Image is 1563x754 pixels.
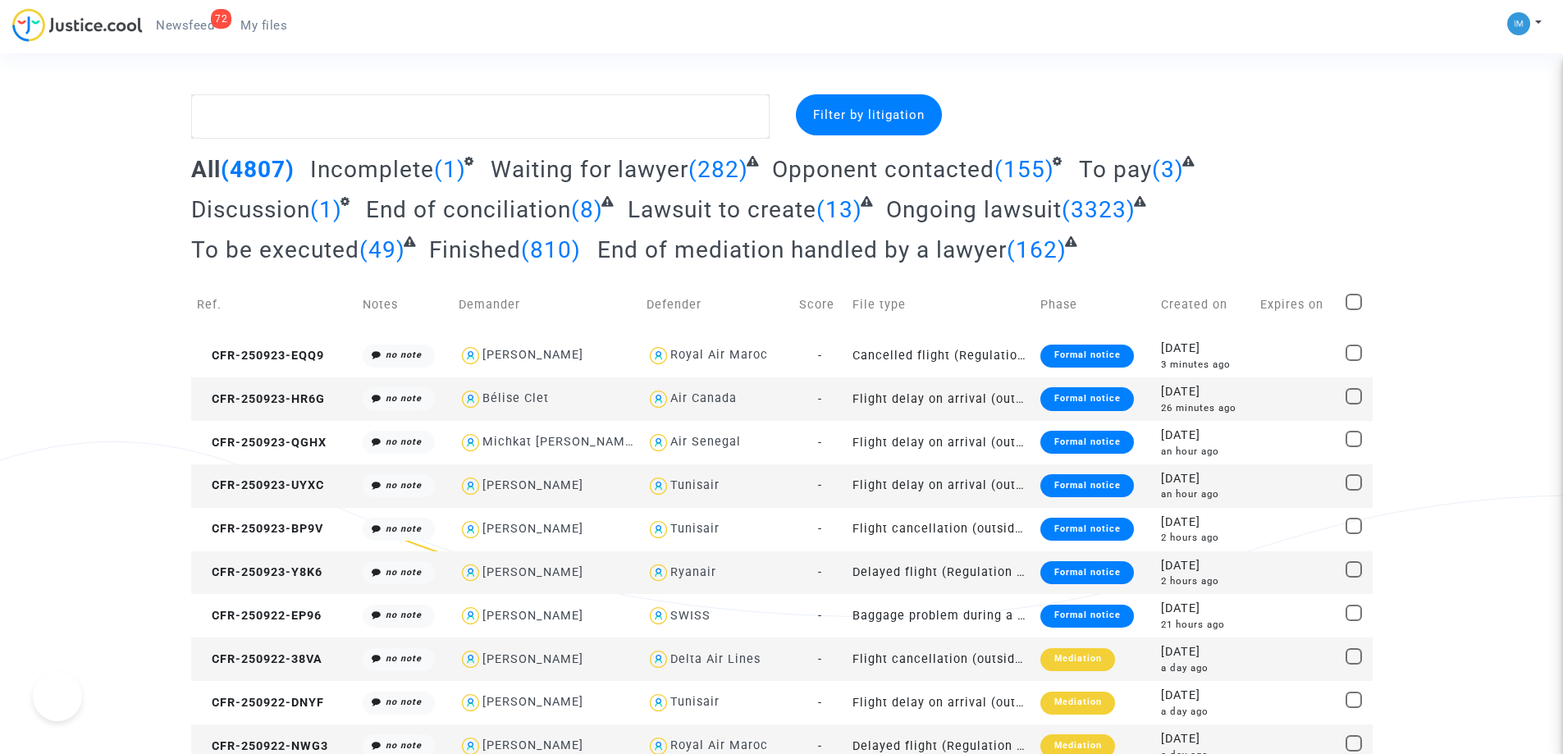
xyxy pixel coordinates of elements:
[1040,692,1114,715] div: Mediation
[1255,276,1340,334] td: Expires on
[1161,383,1250,401] div: [DATE]
[1040,605,1133,628] div: Formal notice
[571,196,603,223] span: (8)
[1161,687,1250,705] div: [DATE]
[1040,561,1133,584] div: Formal notice
[628,196,816,223] span: Lawsuit to create
[1040,518,1133,541] div: Formal notice
[670,348,768,362] div: Royal Air Maroc
[688,156,748,183] span: (282)
[1040,648,1114,671] div: Mediation
[33,672,82,721] iframe: Help Scout Beacon - Open
[434,156,466,183] span: (1)
[221,156,295,183] span: (4807)
[813,107,925,122] span: Filter by litigation
[482,435,637,449] div: Michkat [PERSON_NAME]
[847,508,1035,551] td: Flight cancellation (outside of EU - Montreal Convention)
[647,604,670,628] img: icon-user.svg
[1040,431,1133,454] div: Formal notice
[359,236,405,263] span: (49)
[818,522,822,536] span: -
[521,236,581,263] span: (810)
[886,196,1062,223] span: Ongoing lawsuit
[847,276,1035,334] td: File type
[197,652,322,666] span: CFR-250922-38VA
[197,696,324,710] span: CFR-250922-DNYF
[12,8,143,42] img: jc-logo.svg
[1161,487,1250,501] div: an hour ago
[647,518,670,542] img: icon-user.svg
[386,740,422,751] i: no note
[647,387,670,411] img: icon-user.svg
[482,609,583,623] div: [PERSON_NAME]
[647,691,670,715] img: icon-user.svg
[1161,600,1250,618] div: [DATE]
[143,13,227,38] a: 72Newsfeed
[1161,531,1250,545] div: 2 hours ago
[310,156,434,183] span: Incomplete
[386,436,422,447] i: no note
[816,196,862,223] span: (13)
[482,565,583,579] div: [PERSON_NAME]
[386,610,422,620] i: no note
[793,276,847,334] td: Score
[818,652,822,666] span: -
[453,276,641,334] td: Demander
[459,518,482,542] img: icon-user.svg
[670,695,720,709] div: Tunisair
[386,523,422,534] i: no note
[847,464,1035,508] td: Flight delay on arrival (outside of EU - Montreal Convention)
[366,196,571,223] span: End of conciliation
[191,236,359,263] span: To be executed
[670,565,716,579] div: Ryanair
[1040,345,1133,368] div: Formal notice
[1040,474,1133,497] div: Formal notice
[459,387,482,411] img: icon-user.svg
[1040,387,1133,410] div: Formal notice
[197,739,328,753] span: CFR-250922-NWG3
[847,551,1035,595] td: Delayed flight (Regulation EC 261/2004)
[818,739,822,753] span: -
[197,522,323,536] span: CFR-250923-BP9V
[1161,661,1250,675] div: a day ago
[1161,358,1250,372] div: 3 minutes ago
[1155,276,1255,334] td: Created on
[482,695,583,709] div: [PERSON_NAME]
[197,349,324,363] span: CFR-250923-EQQ9
[197,609,322,623] span: CFR-250922-EP96
[1007,236,1067,263] span: (162)
[670,435,741,449] div: Air Senegal
[1035,276,1154,334] td: Phase
[647,647,670,671] img: icon-user.svg
[386,697,422,707] i: no note
[818,609,822,623] span: -
[191,276,358,334] td: Ref.
[1161,340,1250,358] div: [DATE]
[310,196,342,223] span: (1)
[482,478,583,492] div: [PERSON_NAME]
[482,738,583,752] div: [PERSON_NAME]
[772,156,994,183] span: Opponent contacted
[670,738,768,752] div: Royal Air Maroc
[647,431,670,455] img: icon-user.svg
[459,647,482,671] img: icon-user.svg
[1161,401,1250,415] div: 26 minutes ago
[1161,427,1250,445] div: [DATE]
[1161,557,1250,575] div: [DATE]
[191,156,221,183] span: All
[386,653,422,664] i: no note
[670,391,737,405] div: Air Canada
[459,561,482,585] img: icon-user.svg
[386,350,422,360] i: no note
[1161,470,1250,488] div: [DATE]
[818,349,822,363] span: -
[1161,705,1250,719] div: a day ago
[459,604,482,628] img: icon-user.svg
[191,196,310,223] span: Discussion
[1079,156,1152,183] span: To pay
[847,421,1035,464] td: Flight delay on arrival (outside of EU - Montreal Convention)
[847,594,1035,637] td: Baggage problem during a flight
[818,478,822,492] span: -
[1161,574,1250,588] div: 2 hours ago
[670,522,720,536] div: Tunisair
